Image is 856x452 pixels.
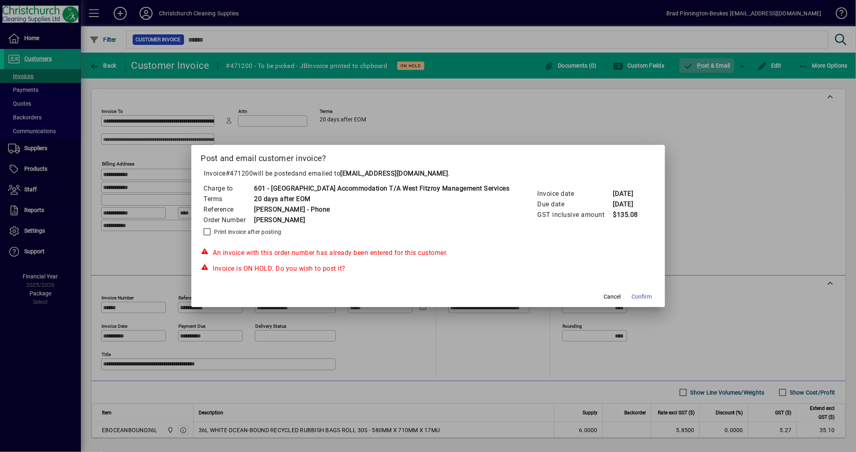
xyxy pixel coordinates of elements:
[201,264,655,274] div: Invoice is ON HOLD. Do you wish to post it?
[629,289,655,304] button: Confirm
[203,194,254,204] td: Terms
[254,204,510,215] td: [PERSON_NAME] - Phone
[613,199,645,210] td: [DATE]
[203,204,254,215] td: Reference
[203,183,254,194] td: Charge to
[254,194,510,204] td: 20 days after EOM
[203,215,254,225] td: Order Number
[613,210,645,220] td: $135.08
[537,199,613,210] td: Due date
[254,183,510,194] td: 601 - [GEOGRAPHIC_DATA] Accommodation T/A West Fitzroy Management Services
[254,215,510,225] td: [PERSON_NAME]
[295,170,448,177] span: and emailed to
[191,145,665,168] h2: Post and email customer invoice?
[341,170,448,177] b: [EMAIL_ADDRESS][DOMAIN_NAME]
[537,210,613,220] td: GST inclusive amount
[632,293,652,301] span: Confirm
[213,228,282,236] label: Print invoice after posting
[201,248,655,258] div: An invoice with this order number has already been entered for this customer.
[600,289,625,304] button: Cancel
[226,170,253,177] span: #471200
[613,189,645,199] td: [DATE]
[201,169,655,178] p: Invoice will be posted .
[604,293,621,301] span: Cancel
[537,189,613,199] td: Invoice date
